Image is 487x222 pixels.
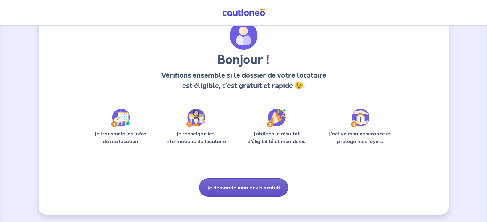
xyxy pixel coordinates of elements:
img: archivate [230,22,258,50]
p: Je transmets les infos de ma location [90,130,151,145]
p: Je renseigne les informations du locataire [161,130,230,145]
p: Vérifions ensemble si le dossier de votre locataire est éligible, c’est gratuit et rapide 😉. [159,70,328,91]
button: Je demande mon devis gratuit [199,178,288,197]
img: /static/c0a346edaed446bb123850d2d04ad552/Step-2.svg [186,109,205,127]
img: /static/f3e743aab9439237c3e2196e4328bba9/Step-3.svg [267,109,286,127]
p: J’active mon assurance et protège mes loyers [323,130,397,145]
p: J’obtiens le résultat d’éligibilité et mon devis [240,130,312,145]
img: Cautioneo [220,9,268,17]
img: /static/90a569abe86eec82015bcaae536bd8e6/Step-1.svg [111,109,130,127]
h3: Bonjour ! [159,52,328,68]
img: /static/bfff1cf634d835d9112899e6a3df1a5d/Step-4.svg [351,109,369,127]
